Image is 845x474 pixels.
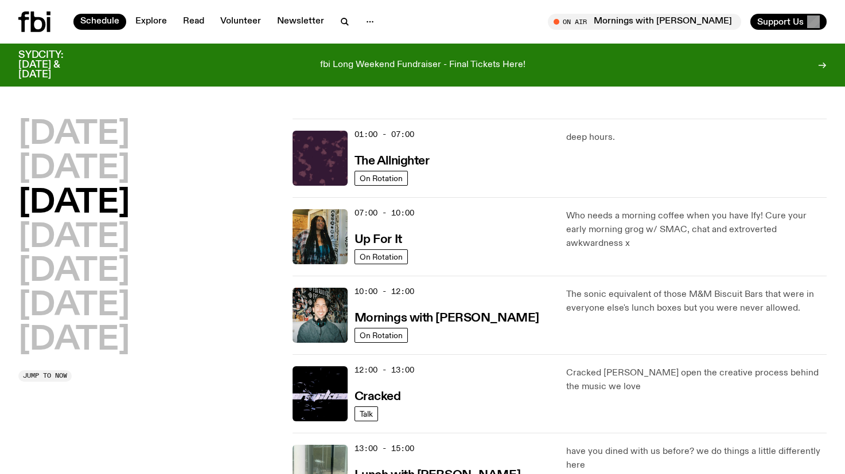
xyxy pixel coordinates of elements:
[566,131,827,144] p: deep hours.
[566,366,827,394] p: Cracked [PERSON_NAME] open the creative process behind the music we love
[355,249,408,264] a: On Rotation
[128,14,174,30] a: Explore
[355,391,401,403] h3: Cracked
[176,14,211,30] a: Read
[18,222,130,254] button: [DATE]
[73,14,126,30] a: Schedule
[355,312,539,324] h3: Mornings with [PERSON_NAME]
[750,14,827,30] button: Support Us
[566,445,827,472] p: have you dined with us before? we do things a little differently here
[293,366,348,421] img: Logo for Podcast Cracked. Black background, with white writing, with glass smashing graphics
[293,209,348,264] img: Ify - a Brown Skin girl with black braided twists, looking up to the side with her tongue stickin...
[270,14,331,30] a: Newsletter
[355,232,402,246] a: Up For It
[18,290,130,322] button: [DATE]
[355,207,414,218] span: 07:00 - 10:00
[293,288,348,343] img: Radio presenter Ben Hansen sits in front of a wall of photos and an fbi radio sign. Film photo. B...
[355,406,378,421] a: Talk
[355,171,408,186] a: On Rotation
[757,17,804,27] span: Support Us
[213,14,268,30] a: Volunteer
[23,373,67,379] span: Jump to now
[355,310,539,324] a: Mornings with [PERSON_NAME]
[18,256,130,288] button: [DATE]
[360,410,373,418] span: Talk
[548,14,741,30] button: On AirMornings with [PERSON_NAME]
[18,153,130,185] button: [DATE]
[355,153,430,167] a: The Allnighter
[18,370,72,382] button: Jump to now
[18,324,130,357] button: [DATE]
[355,155,430,167] h3: The Allnighter
[355,365,414,375] span: 12:00 - 13:00
[18,187,130,220] button: [DATE]
[18,50,92,80] h3: SYDCITY: [DATE] & [DATE]
[355,286,414,297] span: 10:00 - 12:00
[360,331,403,340] span: On Rotation
[566,288,827,315] p: The sonic equivalent of those M&M Biscuit Bars that were in everyone else's lunch boxes but you w...
[360,253,403,261] span: On Rotation
[355,328,408,343] a: On Rotation
[355,129,414,140] span: 01:00 - 07:00
[355,443,414,454] span: 13:00 - 15:00
[320,60,525,70] p: fbi Long Weekend Fundraiser - Final Tickets Here!
[18,119,130,151] button: [DATE]
[355,389,401,403] a: Cracked
[355,234,402,246] h3: Up For It
[360,174,403,183] span: On Rotation
[566,209,827,250] p: Who needs a morning coffee when you have Ify! Cure your early morning grog w/ SMAC, chat and extr...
